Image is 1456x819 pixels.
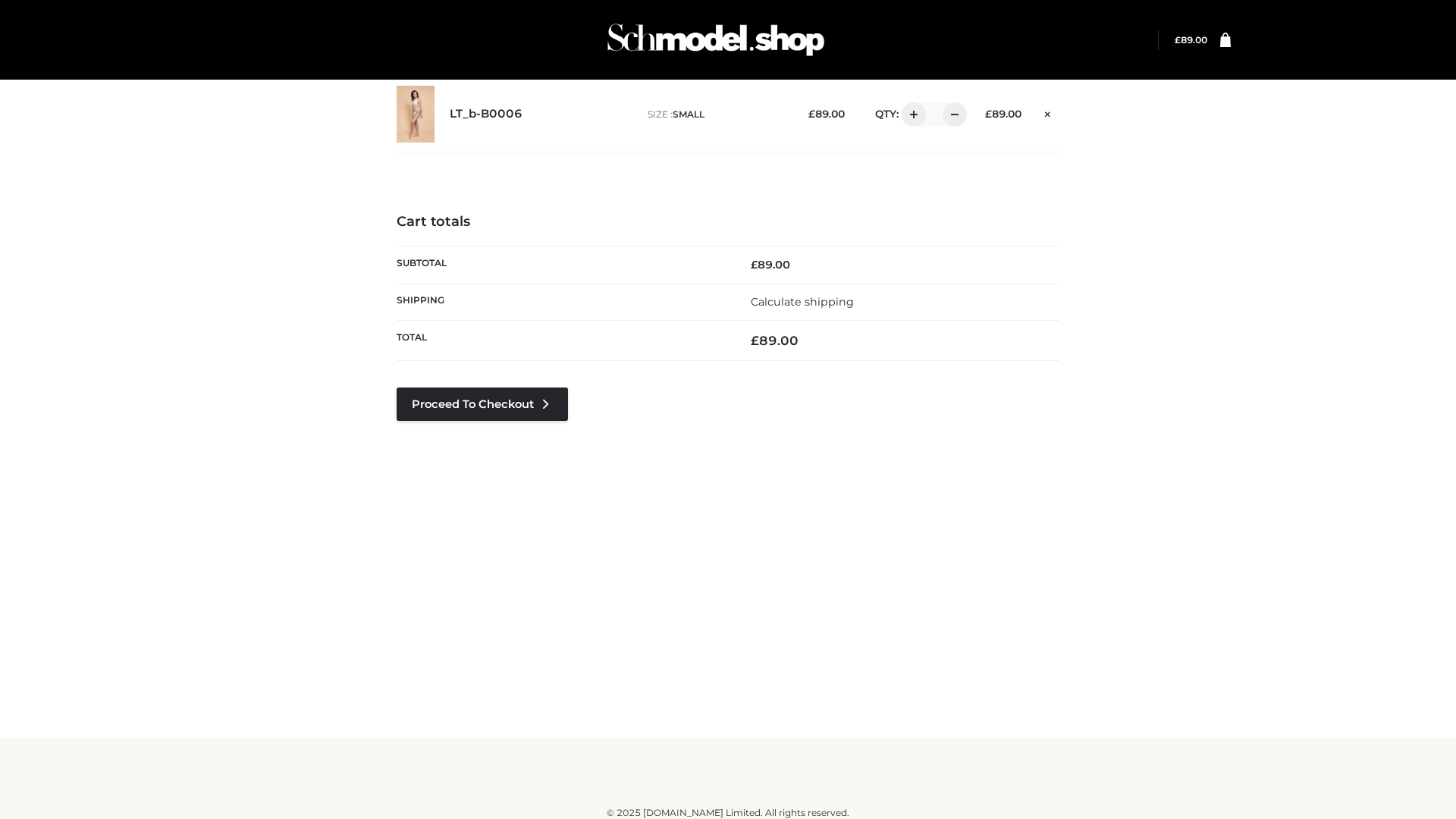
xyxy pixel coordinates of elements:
span: £ [751,258,758,271]
bdi: 89.00 [808,108,845,120]
div: QTY: [860,102,962,127]
bdi: 89.00 [985,108,1021,120]
span: SMALL [673,108,704,120]
span: £ [751,333,759,348]
h4: Cart totals [397,214,1059,231]
p: size : [648,108,785,121]
a: £89.00 [1175,34,1207,45]
a: Remove this item [1037,102,1059,122]
bdi: 89.00 [751,258,790,271]
a: Calculate shipping [751,295,854,309]
span: £ [1175,34,1181,45]
th: Shipping [397,283,728,320]
span: £ [808,108,815,120]
span: £ [985,108,992,120]
th: Total [397,321,728,361]
bdi: 89.00 [751,333,799,348]
a: Proceed to Checkout [397,388,568,421]
th: Subtotal [397,246,728,283]
img: Schmodel Admin 964 [602,10,830,70]
a: LT_b-B0006 [450,107,522,121]
bdi: 89.00 [1175,34,1207,45]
